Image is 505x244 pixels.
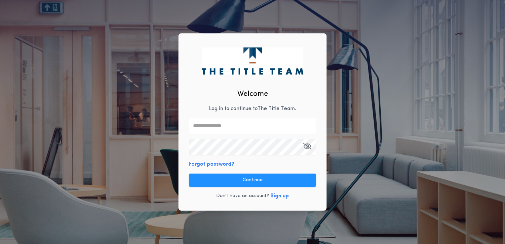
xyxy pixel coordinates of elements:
[209,105,296,113] p: Log in to continue to The Title Team .
[202,47,303,74] img: logo
[189,160,234,168] button: Forgot password?
[270,192,289,200] button: Sign up
[237,89,268,100] h2: Welcome
[189,174,316,187] button: Continue
[216,193,269,199] p: Don't have an account?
